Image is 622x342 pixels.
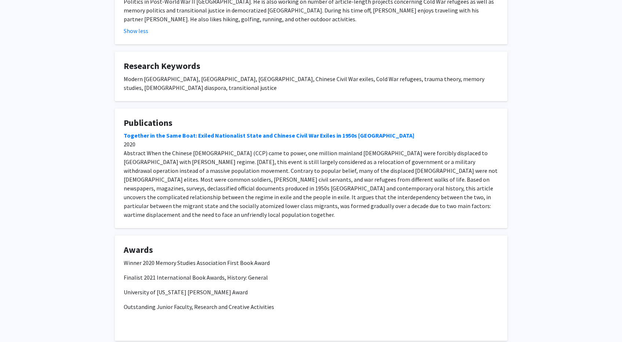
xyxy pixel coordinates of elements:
button: Show less [124,26,149,35]
h4: Awards [124,245,498,255]
p: Outstanding Junior Faculty, Research and Creative Activities [124,302,498,311]
iframe: Chat [6,309,31,336]
p: Winner 2020 Memory Studies Association First Book Award [124,258,498,267]
p: University of [US_STATE] [PERSON_NAME] Award [124,288,498,296]
div: 2020 Abstract When the Chinese [DEMOGRAPHIC_DATA] (CCP) came to power, one million mainland [DEMO... [124,131,498,219]
div: Modern [GEOGRAPHIC_DATA], [GEOGRAPHIC_DATA], [GEOGRAPHIC_DATA], Chinese Civil War exiles, Cold Wa... [124,74,498,92]
a: Together in the Same Boat: Exiled Nationalist State and Chinese Civil War Exiles in 1950s [GEOGRA... [124,132,415,139]
p: Finalist 2021 International Book Awards, History: General [124,273,498,282]
h4: Publications [124,118,498,128]
h4: Research Keywords [124,61,498,72]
